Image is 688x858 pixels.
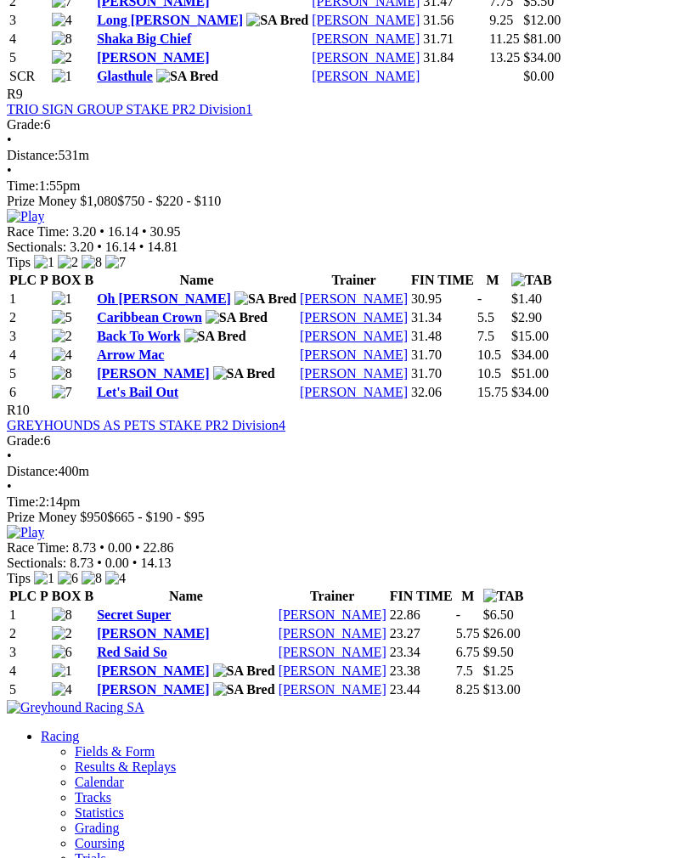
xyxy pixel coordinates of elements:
[75,775,124,789] a: Calendar
[97,347,164,362] a: Arrow Mac
[8,31,49,48] td: 4
[97,291,231,306] a: Oh [PERSON_NAME]
[7,178,39,193] span: Time:
[7,540,69,555] span: Race Time:
[52,682,72,697] img: 4
[477,310,494,325] text: 5.5
[52,385,72,400] img: 7
[523,69,554,83] span: $0.00
[300,347,408,362] a: [PERSON_NAME]
[97,69,153,83] a: Glasthule
[389,607,454,624] td: 22.86
[7,194,681,209] div: Prize Money $1,080
[422,49,487,66] td: 31.84
[389,663,454,680] td: 23.38
[108,224,138,239] span: 16.14
[213,682,275,697] img: SA Bred
[300,329,408,343] a: [PERSON_NAME]
[96,272,297,289] th: Name
[279,626,386,641] a: [PERSON_NAME]
[456,626,480,641] text: 5.75
[456,607,460,622] text: -
[139,240,144,254] span: •
[7,571,31,585] span: Tips
[279,682,386,697] a: [PERSON_NAME]
[511,310,542,325] span: $2.90
[72,540,96,555] span: 8.73
[422,31,487,48] td: 31.71
[75,790,111,804] a: Tracks
[52,607,72,623] img: 8
[7,117,681,133] div: 6
[52,626,72,641] img: 2
[34,255,54,270] img: 1
[422,12,487,29] td: 31.56
[150,224,181,239] span: 30.95
[156,69,218,84] img: SA Bred
[84,589,93,603] span: B
[7,255,31,269] span: Tips
[184,329,246,344] img: SA Bred
[8,644,49,661] td: 3
[483,663,514,678] span: $1.25
[107,510,205,524] span: $665 - $190 - $95
[97,607,171,622] a: Secret Super
[483,626,521,641] span: $26.00
[97,329,180,343] a: Back To Work
[456,682,480,697] text: 8.25
[97,240,102,254] span: •
[410,384,475,401] td: 32.06
[97,645,167,659] a: Red Said So
[52,663,72,679] img: 1
[52,69,72,84] img: 1
[96,588,276,605] th: Name
[477,347,501,362] text: 10.5
[58,571,78,586] img: 6
[483,682,521,697] span: $13.00
[278,588,387,605] th: Trainer
[75,836,125,850] a: Coursing
[99,224,104,239] span: •
[7,418,285,432] a: GREYHOUNDS AS PETS STAKE PR2 Division4
[52,291,72,307] img: 1
[82,255,102,270] img: 8
[97,556,102,570] span: •
[8,384,49,401] td: 6
[8,68,49,85] td: SCR
[489,50,520,65] text: 13.25
[213,663,275,679] img: SA Bred
[105,255,126,270] img: 7
[483,645,514,659] span: $9.50
[511,366,549,381] span: $51.00
[477,329,494,343] text: 7.5
[52,589,82,603] span: BOX
[410,328,475,345] td: 31.48
[312,50,420,65] a: [PERSON_NAME]
[70,556,93,570] span: 8.73
[477,385,508,399] text: 15.75
[7,479,12,494] span: •
[84,273,93,287] span: B
[8,291,49,308] td: 1
[410,347,475,364] td: 31.70
[523,50,561,65] span: $34.00
[52,366,72,381] img: 8
[489,13,513,27] text: 9.25
[8,49,49,66] td: 5
[108,540,132,555] span: 0.00
[410,309,475,326] td: 31.34
[52,273,82,287] span: BOX
[7,433,681,449] div: 6
[75,821,119,835] a: Grading
[213,366,275,381] img: SA Bred
[8,365,49,382] td: 5
[7,556,66,570] span: Sectionals:
[75,805,124,820] a: Statistics
[483,607,514,622] span: $6.50
[523,13,561,27] span: $12.00
[7,148,58,162] span: Distance:
[7,178,681,194] div: 1:55pm
[52,347,72,363] img: 4
[105,240,136,254] span: 16.14
[7,163,12,178] span: •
